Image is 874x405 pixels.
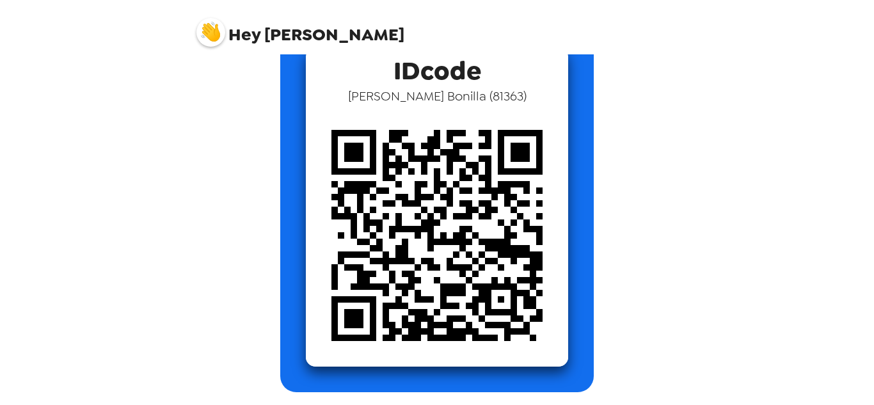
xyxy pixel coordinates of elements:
img: qr code [306,104,568,367]
span: IDcode [393,47,481,88]
img: profile pic [196,18,225,47]
span: [PERSON_NAME] Bonilla ( 81363 ) [348,88,527,104]
span: Hey [228,23,260,46]
span: [PERSON_NAME] [196,12,404,44]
